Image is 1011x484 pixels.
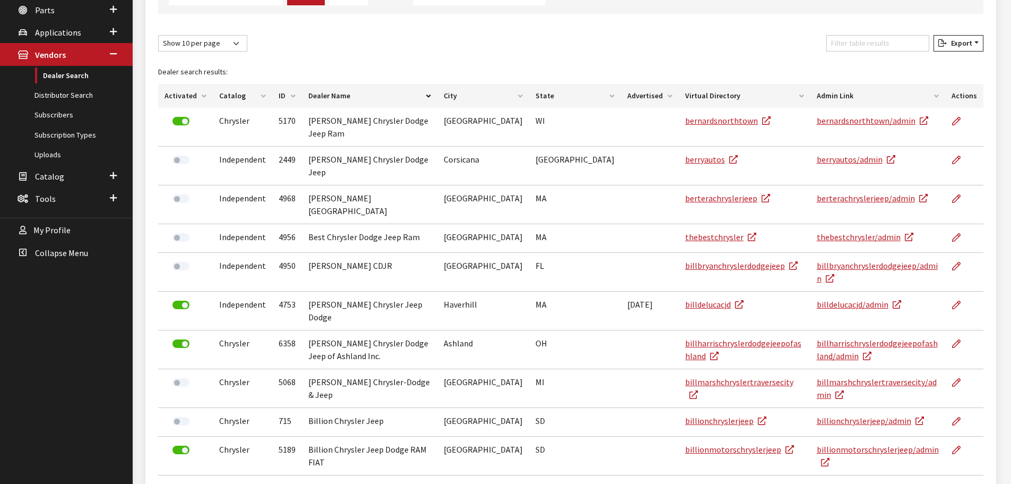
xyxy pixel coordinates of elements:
a: Edit Dealer [952,330,970,357]
td: [PERSON_NAME] Chrysler Dodge Jeep [302,147,437,185]
td: 5170 [272,108,302,147]
td: 4956 [272,224,302,253]
label: Activate Dealer [172,378,189,387]
a: Edit Dealer [952,408,970,435]
a: Edit Dealer [952,369,970,396]
td: Chrysler [213,108,272,147]
td: WI [529,108,621,147]
td: MI [529,369,621,408]
label: Activate Dealer [172,417,189,426]
input: Filter table results [826,35,929,52]
label: Activate Dealer [172,262,189,270]
a: bernardsnorthtown [685,115,771,126]
td: MA [529,224,621,253]
td: Ashland [437,330,529,369]
td: 4753 [272,292,302,330]
label: Activate Dealer [172,156,189,164]
td: [PERSON_NAME] CDJR [302,253,437,292]
td: MA [529,185,621,224]
a: berterachryslerjeep/admin [817,193,928,203]
a: billionmotorschryslerjeep [685,444,794,455]
td: Chrysler [213,408,272,437]
td: 6358 [272,330,302,369]
label: Deactivate Dealer [172,339,189,348]
a: billmarshchryslertraversecity [685,377,793,400]
a: Edit Dealer [952,437,970,463]
a: billmarshchryslertraversecity/admin [817,377,937,400]
a: Edit Dealer [952,253,970,279]
td: Best Chrysler Dodge Jeep Ram [302,224,437,253]
th: Activated: activate to sort column ascending [158,84,213,108]
a: Edit Dealer [952,185,970,212]
td: Independent [213,224,272,253]
a: billbryanchryslerdodgejeep [685,260,798,271]
a: billharrischryslerdodgejeepofashland/admin [817,338,938,361]
td: OH [529,330,621,369]
td: [GEOGRAPHIC_DATA] [437,108,529,147]
th: Catalog: activate to sort column ascending [213,84,272,108]
td: [GEOGRAPHIC_DATA] [437,185,529,224]
a: Edit Dealer [952,224,970,251]
td: [PERSON_NAME] [GEOGRAPHIC_DATA] [302,185,437,224]
span: Tools [35,193,56,204]
td: Independent [213,147,272,185]
td: Independent [213,292,272,330]
button: Export [934,35,983,52]
td: [PERSON_NAME] Chrysler-Dodge & Jeep [302,369,437,408]
a: billionchryslerjeep [685,415,766,426]
td: 4968 [272,185,302,224]
a: Edit Dealer [952,292,970,318]
td: [GEOGRAPHIC_DATA] [437,253,529,292]
label: Deactivate Dealer [172,446,189,454]
a: billionmotorschryslerjeep/admin [817,444,939,468]
td: Billion Chrysler Jeep Dodge RAM FIAT [302,437,437,475]
td: 4950 [272,253,302,292]
a: billionchryslerjeep/admin [817,415,924,426]
td: [PERSON_NAME] Chrysler Dodge Jeep Ram [302,108,437,147]
span: My Profile [33,225,71,236]
a: Edit Dealer [952,108,970,134]
a: berryautos/admin [817,154,895,165]
td: [GEOGRAPHIC_DATA] [437,224,529,253]
td: Haverhill [437,292,529,330]
td: 715 [272,408,302,437]
th: Advertised: activate to sort column ascending [621,84,679,108]
td: 5189 [272,437,302,475]
label: Deactivate Dealer [172,301,189,309]
th: Admin Link: activate to sort column ascending [810,84,945,108]
a: bernardsnorthtown/admin [817,115,928,126]
td: Billion Chrysler Jeep [302,408,437,437]
a: billbryanchryslerdodgejeep/admin [817,260,938,284]
th: Actions [945,84,983,108]
td: [GEOGRAPHIC_DATA] [437,408,529,437]
span: Catalog [35,171,64,182]
span: Export [947,38,972,48]
label: Deactivate Dealer [172,117,189,125]
td: [GEOGRAPHIC_DATA] [437,369,529,408]
td: MA [529,292,621,330]
th: Dealer Name: activate to sort column descending [302,84,437,108]
td: 2449 [272,147,302,185]
td: [PERSON_NAME] Chrysler Jeep Dodge [302,292,437,330]
td: Chrysler [213,369,272,408]
td: Chrysler [213,330,272,369]
a: berterachryslerjeep [685,193,770,203]
span: Parts [35,5,55,15]
td: SD [529,408,621,437]
label: Activate Dealer [172,194,189,203]
a: thebestchrysler/admin [817,232,913,242]
span: Applications [35,27,81,38]
td: [GEOGRAPHIC_DATA] [437,437,529,475]
td: 5068 [272,369,302,408]
td: Independent [213,185,272,224]
td: Corsicana [437,147,529,185]
td: FL [529,253,621,292]
span: Collapse Menu [35,248,88,258]
td: [PERSON_NAME] Chrysler Dodge Jeep of Ashland Inc. [302,330,437,369]
td: Chrysler [213,437,272,475]
a: thebestchrysler [685,232,756,242]
th: State: activate to sort column ascending [529,84,621,108]
td: [DATE] [621,292,679,330]
td: SD [529,437,621,475]
label: Activate Dealer [172,233,189,242]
